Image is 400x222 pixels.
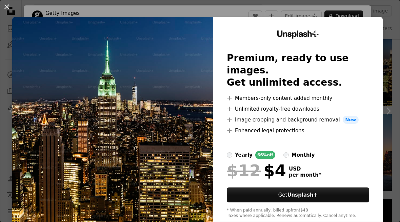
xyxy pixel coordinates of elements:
div: monthly [292,151,315,159]
button: GetUnsplash+ [227,187,369,202]
li: Members-only content added monthly [227,94,369,102]
input: monthly [283,152,289,158]
li: Enhanced legal protections [227,127,369,135]
h2: Premium, ready to use images. Get unlimited access. [227,52,369,89]
div: yearly [235,151,253,159]
strong: Unsplash+ [287,192,318,198]
input: yearly66%off [227,152,232,158]
span: New [343,116,359,124]
div: 66% off [255,151,275,159]
span: $12 [227,162,261,179]
span: USD [289,166,321,172]
div: $4 [227,162,286,179]
div: * When paid annually, billed upfront $48 Taxes where applicable. Renews automatically. Cancel any... [227,208,369,219]
li: Image cropping and background removal [227,116,369,124]
span: per month * [289,172,321,178]
li: Unlimited royalty-free downloads [227,105,369,113]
